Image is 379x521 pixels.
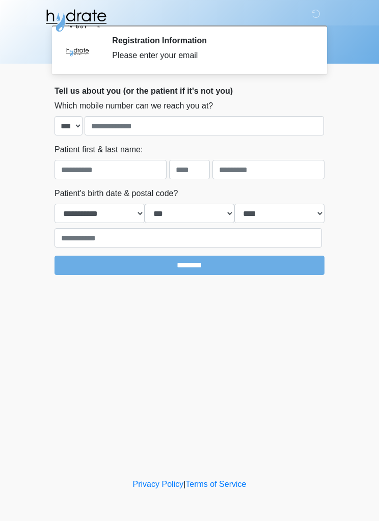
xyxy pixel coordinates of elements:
a: Privacy Policy [133,480,184,488]
div: Please enter your email [112,49,309,62]
label: Patient first & last name: [55,144,143,156]
a: | [183,480,185,488]
h2: Tell us about you (or the patient if it's not you) [55,86,324,96]
a: Terms of Service [185,480,246,488]
label: Which mobile number can we reach you at? [55,100,213,112]
img: Agent Avatar [62,36,93,66]
img: Hydrate IV Bar - Glendale Logo [44,8,107,33]
label: Patient's birth date & postal code? [55,187,178,200]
